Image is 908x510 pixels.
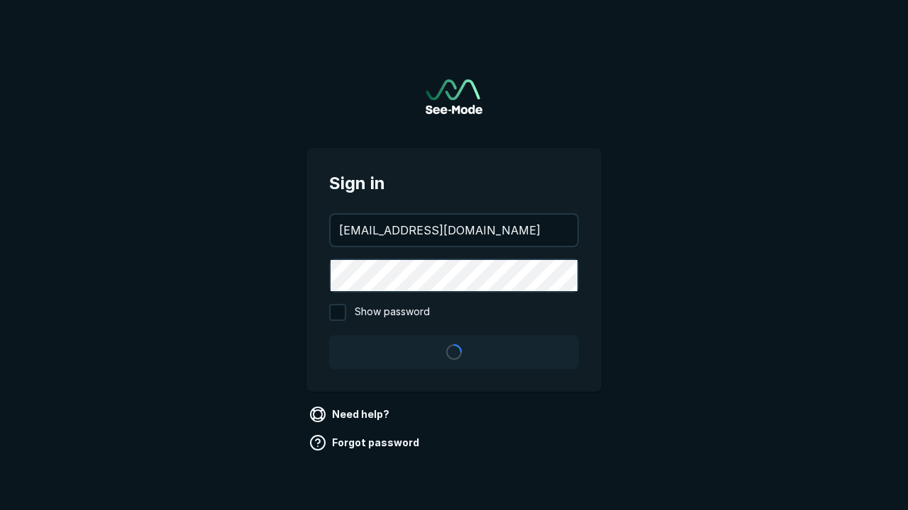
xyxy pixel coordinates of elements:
a: Forgot password [306,431,425,454]
input: your@email.com [331,215,577,246]
span: Sign in [329,171,579,196]
span: Show password [355,304,430,321]
a: Go to sign in [426,79,482,114]
img: See-Mode Logo [426,79,482,114]
a: Need help? [306,403,395,426]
